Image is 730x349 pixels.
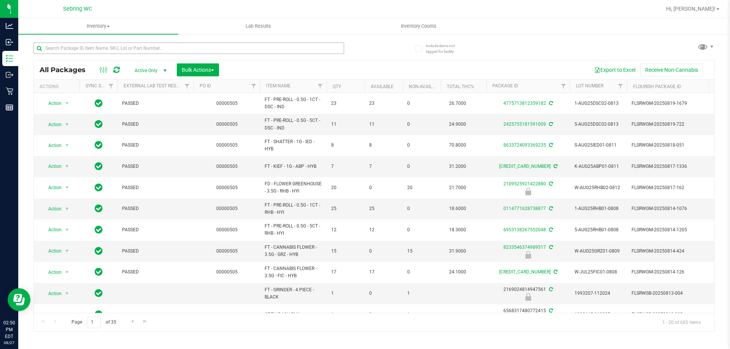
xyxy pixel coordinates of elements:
[574,268,622,276] span: W-JUL25FIC01-0808
[314,80,327,93] a: Filter
[62,204,72,214] span: select
[499,164,551,169] a: [CREDIT_CARD_NUMBER]
[589,63,640,76] button: Export to Excel
[574,100,622,107] span: 1-AUG25DSC02-0813
[122,163,189,170] span: PASSED
[574,121,622,128] span: 5-AUG25DSC02-0813
[656,316,707,328] span: 1 - 20 of 685 items
[331,121,360,128] span: 11
[331,100,360,107] span: 23
[3,340,15,346] p: 08/27
[492,83,518,88] a: Package ID
[632,163,706,170] span: FLSRWGM-20250817-1336
[632,226,706,234] span: FLSRWGM-20250814-1205
[62,98,72,109] span: select
[557,80,570,93] a: Filter
[407,142,436,149] span: 0
[122,121,189,128] span: PASSED
[216,206,238,211] a: 00000505
[248,80,260,93] a: Filter
[548,308,553,313] span: Sync from Compliance System
[632,290,706,297] span: FLSRWSB-20250813-004
[369,121,398,128] span: 11
[95,98,103,109] span: In Sync
[41,98,62,109] span: Action
[407,226,436,234] span: 0
[333,84,341,89] a: Qty
[503,206,546,211] a: 0114771628738877
[95,140,103,150] span: In Sync
[6,71,13,79] inline-svg: Outbound
[503,142,546,148] a: 8633724093369235
[41,310,62,320] span: Action
[407,121,436,128] span: 0
[62,267,72,278] span: select
[3,319,15,340] p: 02:50 PM EDT
[574,163,622,170] span: K-AUG25ABP01-0811
[331,163,360,170] span: 7
[632,248,706,255] span: FLSRWGM-20250814-424
[369,100,398,107] span: 23
[369,205,398,212] span: 25
[548,142,553,148] span: Sync from Compliance System
[62,182,72,193] span: select
[331,268,360,276] span: 17
[18,18,178,34] a: Inventory
[122,205,189,212] span: PASSED
[574,205,622,212] span: 1-AUG25RHB01-0808
[33,43,344,54] input: Search Package ID, Item Name, SKU, Lot or Part Number...
[266,83,290,88] a: Item Name
[95,246,103,256] span: In Sync
[499,269,551,275] a: [CREDIT_CARD_NUMBER]
[331,248,360,255] span: 15
[445,119,470,130] span: 24.9000
[41,182,62,193] span: Action
[41,161,62,172] span: Action
[40,84,76,89] div: Actions
[182,67,214,73] span: Bulk Actions
[407,205,436,212] span: 0
[369,311,398,318] span: 0
[216,227,238,232] a: 00000505
[632,205,706,212] span: FLSRWGM-20250814-1076
[127,316,138,327] a: Go to the next page
[503,245,546,250] a: 8233546374989517
[503,181,546,186] a: 2109525921422880
[122,184,189,191] span: PASSED
[574,248,622,255] span: W-AUG25GRZ01-0809
[407,100,436,107] span: 0
[87,316,101,328] input: 1
[62,224,72,235] span: select
[407,311,436,318] span: 1
[666,6,716,12] span: Hi, [PERSON_NAME]!
[445,98,470,109] span: 26.7000
[503,227,546,232] a: 6953138267552048
[41,224,62,235] span: Action
[122,248,189,255] span: PASSED
[407,184,436,191] span: 20
[62,288,72,299] span: select
[369,268,398,276] span: 17
[41,119,62,130] span: Action
[331,311,360,318] span: 1
[95,182,103,193] span: In Sync
[426,43,464,54] span: Include items not tagged for facility
[632,121,706,128] span: FLSRWGM-20250819-722
[178,18,338,34] a: Lab Results
[632,311,706,318] span: FLSRWSB-20250813-003
[62,161,72,172] span: select
[633,84,681,89] a: Flourish Package ID
[265,180,322,195] span: FD - FLOWER GREENHOUSE - 3.5G - RHB - HYI
[407,163,436,170] span: 0
[216,164,238,169] a: 00000505
[41,267,62,278] span: Action
[548,181,553,186] span: Sync from Compliance System
[63,6,92,12] span: Sebring WC
[95,267,103,277] span: In Sync
[445,203,470,214] span: 18.6000
[503,101,546,106] a: 4775713812359182
[632,100,706,107] span: FLSRWGM-20250819-1679
[576,83,603,88] a: Lot Number
[407,248,436,255] span: 15
[614,80,627,93] a: Filter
